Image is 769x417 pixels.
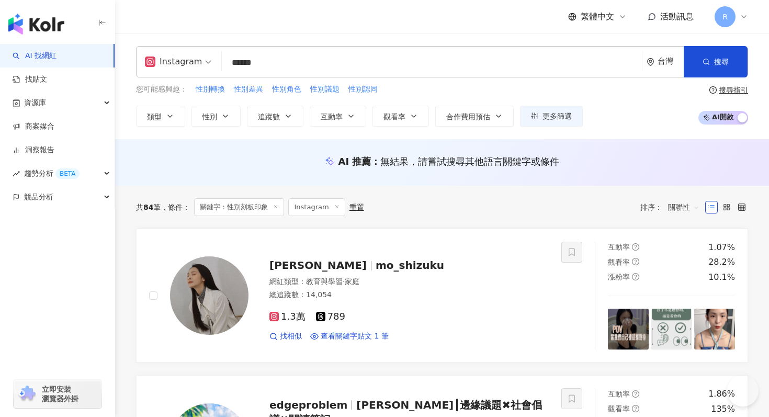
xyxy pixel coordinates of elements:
a: 洞察報告 [13,145,54,155]
span: 合作費用預估 [446,112,490,121]
button: 合作費用預估 [435,106,514,127]
span: 關鍵字：性別刻板印象 [194,198,284,216]
button: 互動率 [310,106,366,127]
img: chrome extension [17,386,37,402]
span: 性別轉換 [196,84,225,95]
span: · [343,277,345,286]
div: 1.86% [708,388,735,400]
button: 更多篩選 [520,106,583,127]
span: question-circle [632,390,639,398]
iframe: Help Scout Beacon - Open [727,375,759,407]
span: 活動訊息 [660,12,694,21]
a: KOL Avatar[PERSON_NAME]mo_shizuku網紅類型：教育與學習·家庭總追蹤數：14,0541.3萬789找相似查看關鍵字貼文 1 筆互動率question-circle1... [136,229,748,363]
img: post-image [651,309,692,350]
span: 找相似 [280,331,302,342]
button: 觀看率 [372,106,429,127]
button: 性別角色 [272,84,302,95]
span: 漲粉率 [608,273,630,281]
div: 總追蹤數 ： 14,054 [269,290,549,300]
button: 性別差異 [233,84,264,95]
span: 性別認同 [348,84,378,95]
div: 135% [711,403,735,415]
a: 商案媒合 [13,121,54,132]
span: 無結果，請嘗試搜尋其他語言關鍵字或條件 [380,156,559,167]
span: 互動率 [321,112,343,121]
a: chrome extension立即安裝 瀏覽器外掛 [14,380,101,408]
img: post-image [694,309,735,350]
span: 關聯性 [668,199,699,216]
span: question-circle [632,405,639,412]
span: 789 [316,311,345,322]
div: BETA [55,168,80,179]
span: 資源庫 [24,91,46,115]
span: question-circle [709,86,717,94]
span: 互動率 [608,243,630,251]
div: 1.07% [708,242,735,253]
div: 搜尋指引 [719,86,748,94]
span: mo_shizuku [376,259,444,272]
span: question-circle [632,243,639,251]
span: question-circle [632,273,639,280]
button: 搜尋 [684,46,748,77]
span: 性別差異 [234,84,263,95]
button: 性別轉換 [195,84,225,95]
span: 競品分析 [24,185,53,209]
a: searchAI 找網紅 [13,51,56,61]
button: 性別議題 [310,84,340,95]
span: 觀看率 [383,112,405,121]
span: edgeproblem [269,399,347,411]
span: 更多篩選 [542,112,572,120]
span: environment [647,58,654,66]
span: rise [13,170,20,177]
div: 重置 [349,203,364,211]
img: logo [8,14,64,35]
span: question-circle [632,258,639,265]
div: AI 推薦 ： [338,155,560,168]
span: 繁體中文 [581,11,614,22]
span: Instagram [288,198,345,216]
a: 查看關鍵字貼文 1 筆 [310,331,389,342]
span: 搜尋 [714,58,729,66]
span: 互動率 [608,390,630,398]
a: 找相似 [269,331,302,342]
span: [PERSON_NAME] [269,259,367,272]
span: 類型 [147,112,162,121]
div: 排序： [640,199,705,216]
div: 網紅類型 ： [269,277,549,287]
button: 追蹤數 [247,106,303,127]
span: 性別 [202,112,217,121]
span: 家庭 [345,277,359,286]
div: 28.2% [708,256,735,268]
span: 立即安裝 瀏覽器外掛 [42,385,78,403]
button: 類型 [136,106,185,127]
span: 條件 ： [161,203,190,211]
img: post-image [608,309,649,350]
button: 性別認同 [348,84,378,95]
div: 10.1% [708,272,735,283]
span: 您可能感興趣： [136,84,187,95]
button: 性別 [191,106,241,127]
div: 台灣 [658,57,684,66]
span: 查看關鍵字貼文 1 筆 [321,331,389,342]
img: KOL Avatar [170,256,248,335]
span: 教育與學習 [306,277,343,286]
span: 1.3萬 [269,311,306,322]
span: R [722,11,728,22]
div: Instagram [145,53,202,70]
a: 找貼文 [13,74,47,85]
span: 84 [143,203,153,211]
span: 追蹤數 [258,112,280,121]
div: 共 筆 [136,203,161,211]
span: 趨勢分析 [24,162,80,185]
span: 觀看率 [608,258,630,266]
span: 觀看率 [608,404,630,413]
